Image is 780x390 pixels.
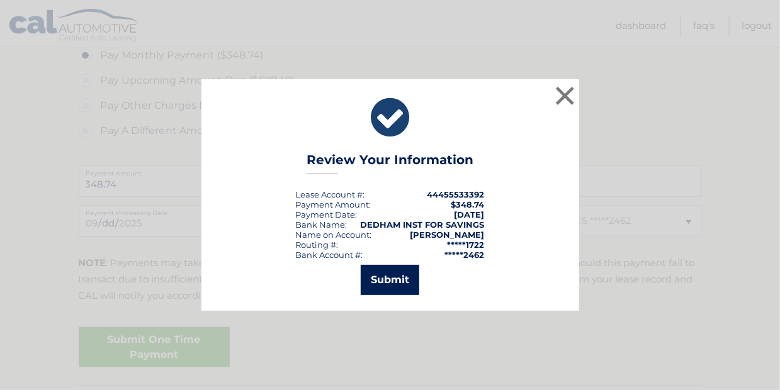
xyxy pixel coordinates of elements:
span: $348.74 [451,199,485,209]
button: × [553,83,578,108]
strong: 44455533392 [427,189,485,199]
div: Name on Account: [296,230,372,240]
div: : [296,209,358,220]
strong: DEDHAM INST FOR SAVINGS [361,220,485,230]
span: Payment Date [296,209,356,220]
div: Lease Account #: [296,189,365,199]
button: Submit [361,265,419,295]
strong: [PERSON_NAME] [410,230,485,240]
div: Payment Amount: [296,199,371,209]
div: Routing #: [296,240,339,250]
span: [DATE] [455,209,485,220]
div: Bank Account #: [296,250,363,260]
div: Bank Name: [296,220,348,230]
h3: Review Your Information [307,152,473,174]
